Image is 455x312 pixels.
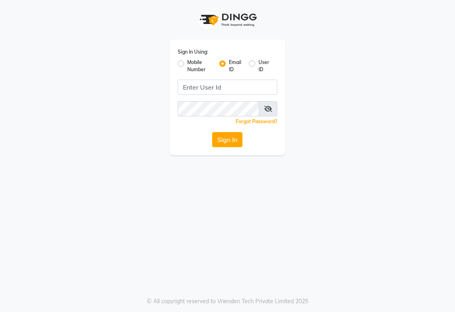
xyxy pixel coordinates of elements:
input: Username [178,80,278,95]
a: Forgot Password? [236,118,277,124]
label: Mobile Number [187,59,213,73]
label: Email ID [229,59,243,73]
img: logo1.svg [195,8,259,32]
button: Sign In [212,132,243,147]
label: User ID [259,59,271,73]
label: Sign In Using: [178,48,208,56]
input: Username [178,101,260,116]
